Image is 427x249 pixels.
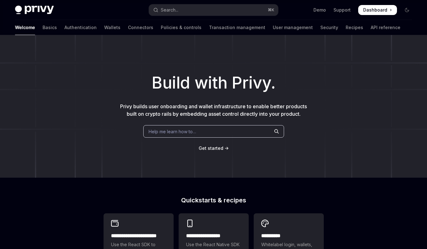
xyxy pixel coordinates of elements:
[64,20,97,35] a: Authentication
[149,128,196,135] span: Help me learn how to…
[371,20,400,35] a: API reference
[363,7,387,13] span: Dashboard
[199,145,223,151] a: Get started
[15,6,54,14] img: dark logo
[273,20,313,35] a: User management
[313,7,326,13] a: Demo
[104,20,120,35] a: Wallets
[120,103,307,117] span: Privy builds user onboarding and wallet infrastructure to enable better products built on crypto ...
[43,20,57,35] a: Basics
[333,7,351,13] a: Support
[128,20,153,35] a: Connectors
[199,145,223,151] span: Get started
[161,6,178,14] div: Search...
[346,20,363,35] a: Recipes
[10,71,417,95] h1: Build with Privy.
[161,20,201,35] a: Policies & controls
[358,5,397,15] a: Dashboard
[268,8,274,13] span: ⌘ K
[149,4,278,16] button: Open search
[104,197,324,203] h2: Quickstarts & recipes
[209,20,265,35] a: Transaction management
[402,5,412,15] button: Toggle dark mode
[15,20,35,35] a: Welcome
[320,20,338,35] a: Security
